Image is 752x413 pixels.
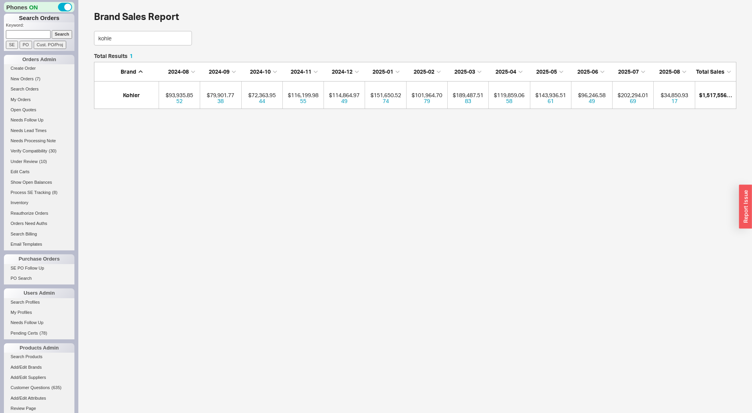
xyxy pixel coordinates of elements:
[11,190,51,195] span: Process SE Tracking
[259,98,265,104] a: 44
[4,96,74,104] a: My Orders
[372,68,393,75] span: 2025-01
[4,404,74,413] a: Review Page
[288,92,318,98] span: $116,199.98
[207,92,234,98] span: $79,901.77
[20,41,32,49] input: PO
[465,98,471,104] a: 83
[671,98,678,104] a: 17
[383,98,389,104] a: 74
[613,68,651,76] div: 2025-07
[94,53,133,59] h5: Total Results
[424,98,430,104] a: 79
[4,75,74,83] a: New Orders(7)
[506,98,512,104] a: 58
[329,92,360,98] span: $114,864.97
[300,98,306,104] a: 55
[450,68,487,76] div: 2025-03
[453,92,483,98] span: $189,487.51
[49,149,57,153] span: ( 30 )
[4,373,74,382] a: Add/Edit Suppliers
[548,98,554,104] a: 61
[618,68,639,75] span: 2025-07
[659,68,680,75] span: 2025-08
[11,138,56,143] span: Needs Processing Note
[695,68,732,76] div: Total Sales
[4,230,74,238] a: Search Billing
[661,92,688,98] span: $34,850.93
[4,298,74,306] a: Search Profiles
[371,92,401,98] span: $151,650.52
[4,199,74,207] a: Inventory
[130,53,133,59] span: 1
[11,331,38,335] span: Pending Certs
[6,22,74,30] p: Keyword:
[4,2,74,12] div: Phones
[250,68,271,75] span: 2024-10
[412,92,442,98] span: $101,964.70
[104,82,159,109] div: Kohler
[40,331,47,335] span: ( 78 )
[495,68,516,75] span: 2025-04
[4,319,74,327] a: Needs Follow Up
[572,68,609,76] div: 2025-06
[654,68,691,76] div: 2025-08
[168,68,189,75] span: 2024-08
[94,31,192,45] input: Search Brand
[4,85,74,93] a: Search Orders
[166,92,193,98] span: $93,935.85
[578,92,606,98] span: $96,246.58
[618,92,648,98] span: $202,294.01
[4,147,74,155] a: Verify Compatibility(30)
[577,68,598,75] span: 2025-06
[368,68,405,76] div: 2025-01
[536,68,557,75] span: 2025-05
[4,137,74,145] a: Needs Processing Note
[51,385,61,390] span: ( 635 )
[217,98,224,104] a: 38
[52,30,72,38] input: Search
[4,209,74,217] a: Reauthorize Orders
[4,329,74,337] a: Pending Certs(78)
[4,55,74,64] div: Orders Admin
[4,219,74,228] a: Orders Need Auths
[414,68,434,75] span: 2025-02
[332,68,352,75] span: 2024-12
[4,363,74,371] a: Add/Edit Brands
[11,159,38,164] span: Under Review
[6,41,18,49] input: SE
[104,68,159,76] div: Brand
[121,68,136,75] span: Brand
[327,68,364,76] div: 2024-12
[4,264,74,272] a: SE PO Follow Up
[4,14,74,22] h1: Search Orders
[4,158,74,166] a: Under Review(10)
[4,168,74,176] a: Edit Carts
[531,68,569,76] div: 2025-05
[286,68,323,76] div: 2024-11
[4,127,74,135] a: Needs Lead Times
[291,68,311,75] span: 2024-11
[4,274,74,283] a: PO Search
[490,68,528,76] div: 2025-04
[29,3,38,11] span: ON
[630,98,636,104] a: 69
[454,68,475,75] span: 2025-03
[4,116,74,124] a: Needs Follow Up
[4,254,74,264] div: Purchase Orders
[11,385,50,390] span: Customer Questions
[11,320,43,325] span: Needs Follow Up
[4,353,74,361] a: Search Products
[4,106,74,114] a: Open Quotes
[94,12,179,21] h1: Brand Sales Report
[409,68,446,76] div: 2025-02
[4,394,74,402] a: Add/Edit Attributes
[4,343,74,353] div: Products Admin
[4,178,74,187] a: Show Open Balances
[696,68,725,75] span: Total Sales
[52,190,57,195] span: ( 8 )
[94,82,736,109] div: grid
[4,308,74,317] a: My Profiles
[11,118,43,122] span: Needs Follow Up
[4,188,74,197] a: Process SE Tracking(8)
